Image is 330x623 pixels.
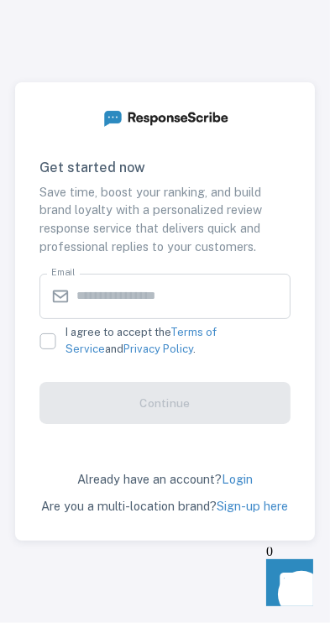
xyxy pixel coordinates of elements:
img: ResponseScribe [102,107,228,128]
span: I agree to accept the and . [65,324,291,357]
a: Privacy Policy [123,343,193,355]
h6: Get started now [39,157,291,179]
p: Save time, boost your ranking, and build brand loyalty with a personalized review response servic... [39,183,291,255]
p: Are you a multi-location brand? [15,497,315,516]
label: Email [51,266,75,280]
p: Already have an account? [15,470,315,489]
a: Login [222,472,253,486]
iframe: Front Chat [250,547,322,620]
a: Terms of Service [65,326,217,355]
a: Sign-up here [217,499,289,513]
